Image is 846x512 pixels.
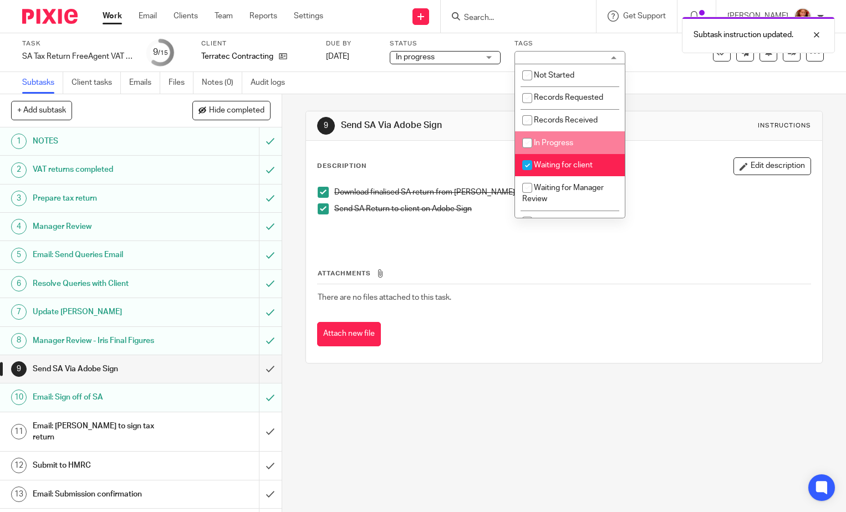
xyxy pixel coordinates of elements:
div: 5 [11,248,27,263]
label: Task [22,39,133,48]
div: 9 [11,361,27,377]
div: 9 [317,117,335,135]
div: 9 [153,46,168,59]
span: Waiting for client [534,161,593,169]
h1: Email: Sign off of SA [33,389,176,406]
h1: Update [PERSON_NAME] [33,304,176,320]
span: [DATE] [326,53,349,60]
img: sallycropped.JPG [794,8,812,25]
p: Description [317,162,366,171]
div: 12 [11,458,27,473]
a: Work [103,11,122,22]
button: + Add subtask [11,101,72,120]
div: 13 [11,487,27,502]
h1: Manager Review - Iris Final Figures [33,332,176,349]
p: Send SA Return to client on Adobe Sign [334,203,811,214]
h1: Send SA Via Adobe Sign [33,361,176,377]
a: Email [139,11,157,22]
a: Reports [249,11,277,22]
div: 7 [11,304,27,320]
h1: Email: [PERSON_NAME] to sign tax return [33,418,176,446]
a: Clients [174,11,198,22]
h1: Send SA Via Adobe Sign [341,120,588,131]
span: Not Started [534,71,574,79]
span: Records Received [534,116,598,124]
button: Edit description [733,157,811,175]
label: Due by [326,39,376,48]
p: Download finalised SA return from [PERSON_NAME] and save on Gdrive [334,187,811,198]
div: 11 [11,424,27,439]
h1: VAT returns completed [33,161,176,178]
h1: NOTES [33,133,176,150]
div: 6 [11,276,27,291]
button: Hide completed [192,101,271,120]
a: Team [215,11,233,22]
a: Notes (0) [202,72,242,94]
h1: Submit to HMRC [33,457,176,474]
span: Records Requested [534,94,603,101]
span: Waiting for Manager Review [522,184,604,203]
div: SA Tax Return FreeAgent VAT Reg etc [22,51,133,62]
a: Client tasks [72,72,121,94]
label: Client [201,39,312,48]
img: Pixie [22,9,78,24]
div: 8 [11,333,27,349]
button: Attach new file [317,322,381,347]
label: Status [390,39,501,48]
p: Terratec Contracting [201,51,273,62]
span: In progress [396,53,435,61]
a: Audit logs [251,72,293,94]
div: 10 [11,390,27,405]
span: In Progress [534,139,573,147]
div: 2 [11,162,27,178]
h1: Prepare tax return [33,190,176,207]
div: 3 [11,191,27,206]
a: Settings [294,11,323,22]
a: Emails [129,72,160,94]
a: Subtasks [22,72,63,94]
small: /15 [158,50,168,56]
div: 4 [11,219,27,234]
h1: Resolve Queries with Client [33,275,176,292]
h1: Manager Review [33,218,176,235]
h1: Email: Send Queries Email [33,247,176,263]
span: Hide completed [209,106,264,115]
span: There are no files attached to this task. [318,294,451,301]
span: Attachments [318,270,371,277]
a: Files [169,72,193,94]
div: Instructions [758,121,811,130]
div: 1 [11,134,27,149]
p: Subtask instruction updated. [694,29,793,40]
h1: Email: Submission confirmation [33,486,176,503]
